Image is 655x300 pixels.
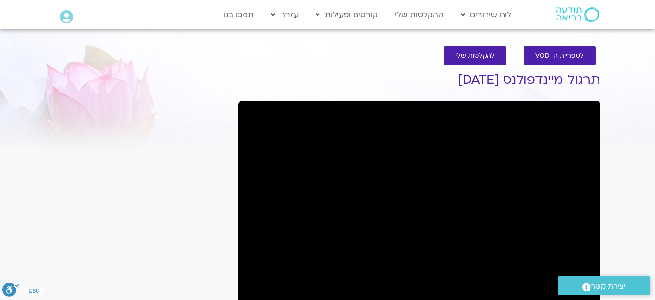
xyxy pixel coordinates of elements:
img: תודעה בריאה [556,7,599,22]
a: להקלטות שלי [444,46,506,65]
span: לספריית ה-VOD [535,52,584,60]
a: תמכו בנו [219,5,259,24]
span: יצירת קשר [591,280,626,293]
a: קורסים ופעילות [311,5,383,24]
a: לוח שידורים [456,5,516,24]
h1: תרגול מיינדפולנס [DATE] [238,73,600,87]
span: להקלטות שלי [455,52,495,60]
a: יצירת קשר [558,276,650,295]
a: עזרה [266,5,303,24]
a: לספריית ה-VOD [524,46,596,65]
a: ההקלטות שלי [390,5,449,24]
